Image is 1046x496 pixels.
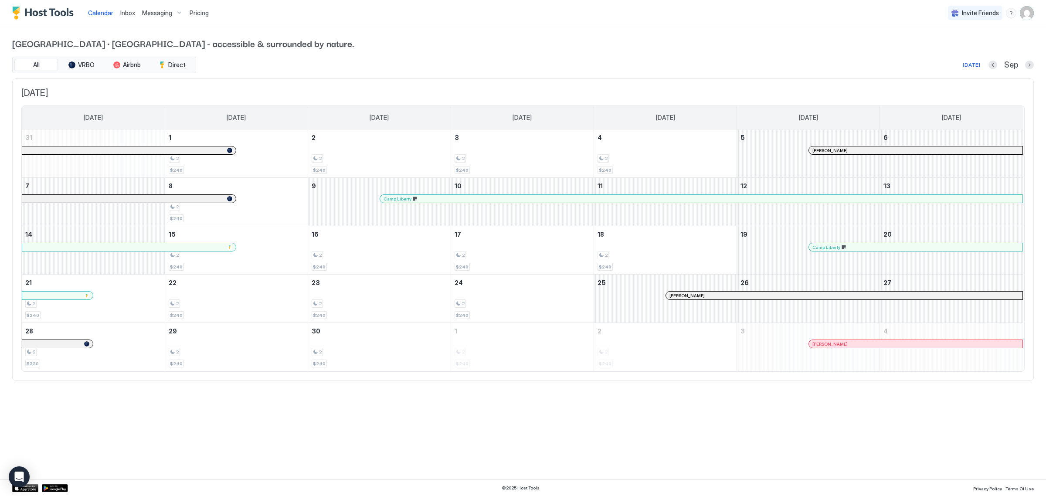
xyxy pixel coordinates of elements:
[455,231,461,238] span: 17
[12,37,1034,50] span: [GEOGRAPHIC_DATA] · [GEOGRAPHIC_DATA] - accessible & surrounded by nature.
[737,226,880,242] a: September 19, 2025
[594,178,737,226] td: September 11, 2025
[988,61,997,69] button: Previous month
[594,226,737,242] a: September 18, 2025
[455,279,463,286] span: 24
[880,129,1023,178] td: September 6, 2025
[170,216,183,221] span: $240
[12,7,78,20] div: Host Tools Logo
[22,275,165,291] a: September 21, 2025
[165,275,308,291] a: September 22, 2025
[883,279,891,286] span: 27
[165,323,308,339] a: September 29, 2025
[502,485,540,491] span: © 2025 Host Tools
[60,59,103,71] button: VRBO
[88,8,113,17] a: Calendar
[308,275,451,291] a: September 23, 2025
[319,349,322,355] span: 2
[308,275,451,323] td: September 23, 2025
[880,226,1023,275] td: September 20, 2025
[9,466,30,487] div: Open Intercom Messenger
[165,178,308,194] a: September 8, 2025
[455,134,459,141] span: 3
[455,182,462,190] span: 10
[880,323,1023,371] td: October 4, 2025
[740,134,745,141] span: 5
[123,61,141,69] span: Airbnb
[737,275,880,323] td: September 26, 2025
[451,275,594,291] a: September 24, 2025
[737,129,880,146] a: September 5, 2025
[1020,6,1034,20] div: User profile
[169,327,177,335] span: 29
[737,129,880,178] td: September 5, 2025
[22,226,165,275] td: September 14, 2025
[456,264,469,270] span: $240
[105,59,149,71] button: Airbnb
[25,182,29,190] span: 7
[27,361,39,367] span: $320
[308,323,451,371] td: September 30, 2025
[312,327,320,335] span: 30
[594,323,737,339] a: October 2, 2025
[88,9,113,17] span: Calendar
[656,114,675,122] span: [DATE]
[456,313,469,318] span: $240
[176,349,179,355] span: 2
[812,341,1019,347] div: [PERSON_NAME]
[1005,483,1034,493] a: Terms Of Use
[669,293,705,299] span: [PERSON_NAME]
[462,301,465,306] span: 2
[1004,60,1018,70] span: Sep
[451,178,594,226] td: September 10, 2025
[75,106,112,129] a: Sunday
[170,313,183,318] span: $240
[169,134,171,141] span: 1
[883,134,888,141] span: 6
[22,178,165,226] td: September 7, 2025
[22,275,165,323] td: September 21, 2025
[973,483,1002,493] a: Privacy Policy
[790,106,827,129] a: Friday
[883,182,890,190] span: 13
[25,327,33,335] span: 28
[647,106,684,129] a: Thursday
[669,293,1019,299] div: [PERSON_NAME]
[456,167,469,173] span: $240
[737,178,880,194] a: September 12, 2025
[740,279,749,286] span: 26
[361,106,397,129] a: Tuesday
[165,323,308,371] td: September 29, 2025
[170,264,183,270] span: $240
[880,129,1023,146] a: September 6, 2025
[27,313,39,318] span: $240
[120,9,135,17] span: Inbox
[598,231,604,238] span: 18
[594,129,737,178] td: September 4, 2025
[78,61,95,69] span: VRBO
[313,361,326,367] span: $240
[594,323,737,371] td: October 2, 2025
[598,134,602,141] span: 4
[462,252,465,258] span: 2
[933,106,970,129] a: Saturday
[973,486,1002,491] span: Privacy Policy
[462,156,465,161] span: 2
[880,275,1023,323] td: September 27, 2025
[942,114,961,122] span: [DATE]
[740,182,747,190] span: 12
[42,484,68,492] div: Google Play Store
[169,182,173,190] span: 8
[384,196,411,202] span: Camp Liberty
[319,156,322,161] span: 2
[598,279,606,286] span: 25
[165,226,308,242] a: September 15, 2025
[22,129,165,146] a: August 31, 2025
[170,167,183,173] span: $240
[176,156,179,161] span: 2
[504,106,540,129] a: Wednesday
[737,275,880,291] a: September 26, 2025
[312,182,316,190] span: 9
[312,134,316,141] span: 2
[22,178,165,194] a: September 7, 2025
